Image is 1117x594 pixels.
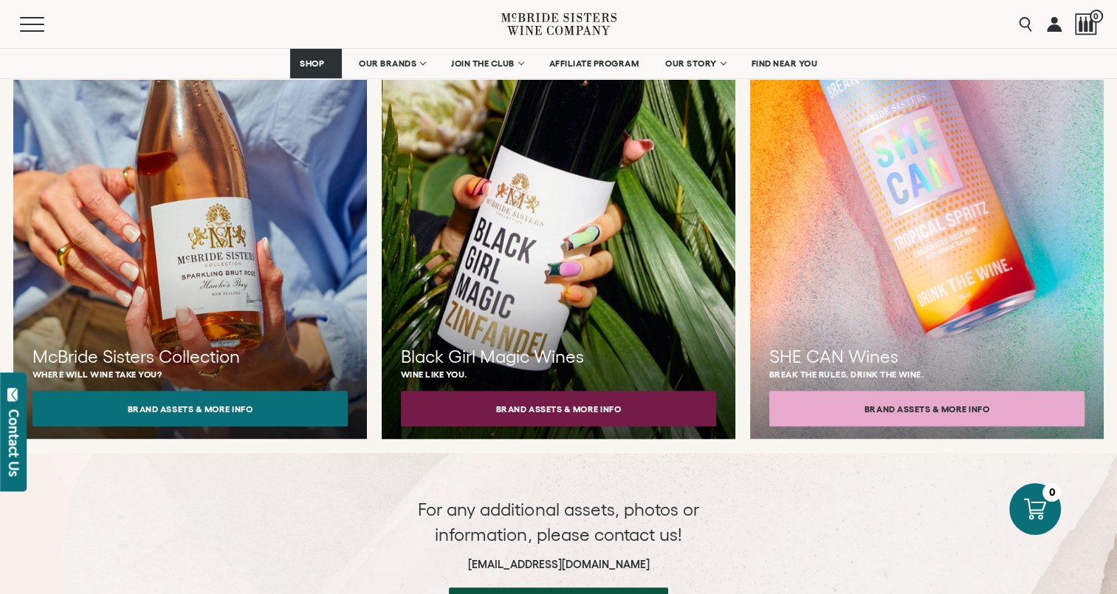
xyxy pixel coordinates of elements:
h6: [EMAIL_ADDRESS][DOMAIN_NAME] [411,558,707,571]
a: AFFILIATE PROGRAM [540,49,649,78]
span: OUR BRANDS [359,58,416,69]
button: Brand Assets & More Info [32,391,348,426]
button: Mobile Menu Trigger [20,17,73,32]
div: 0 [1042,483,1061,502]
span: 0 [1090,10,1103,23]
p: Where will wine take you? [32,369,348,379]
h3: McBride Sisters Collection [32,344,348,369]
div: Contact Us [7,409,21,477]
a: SHOP [290,49,342,78]
p: Wine like you. [401,369,716,379]
span: AFFILIATE PROGRAM [549,58,639,69]
span: OUR STORY [665,58,717,69]
a: JOIN THE CLUB [441,49,532,78]
a: OUR STORY [656,49,735,78]
span: SHOP [300,58,325,69]
button: Brand Assets & More Info [769,391,1085,426]
p: For any additional assets, photos or information, please contact us! [411,497,707,547]
a: FIND NEAR YOU [742,49,828,78]
p: Break the rules. Drink the wine. [769,369,1085,379]
a: OUR BRANDS [349,49,434,78]
button: Brand Assets & More Info [401,391,716,426]
span: JOIN THE CLUB [451,58,515,69]
h3: Black Girl Magic Wines [401,344,716,369]
h3: SHE CAN Wines [769,344,1085,369]
span: FIND NEAR YOU [752,58,818,69]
